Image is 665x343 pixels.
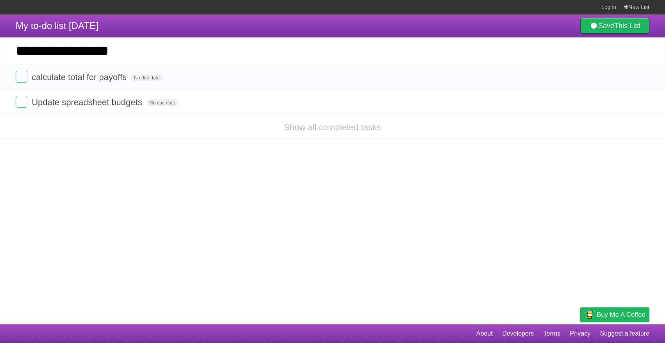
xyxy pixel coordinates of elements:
span: Buy me a coffee [597,308,645,321]
span: Update spreadsheet budgets [32,97,144,107]
a: About [476,326,493,341]
a: Terms [543,326,561,341]
img: Buy me a coffee [584,308,595,321]
a: SaveThis List [580,18,649,34]
a: Developers [502,326,534,341]
span: No due date [147,99,178,106]
span: calculate total for payoffs [32,72,129,82]
span: My to-do list [DATE] [16,20,98,31]
label: Done [16,96,27,108]
b: This List [614,22,640,30]
a: Privacy [570,326,590,341]
span: No due date [131,74,163,81]
label: Done [16,71,27,83]
a: Show all completed tasks [284,122,381,132]
a: Buy me a coffee [580,307,649,322]
a: Suggest a feature [600,326,649,341]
